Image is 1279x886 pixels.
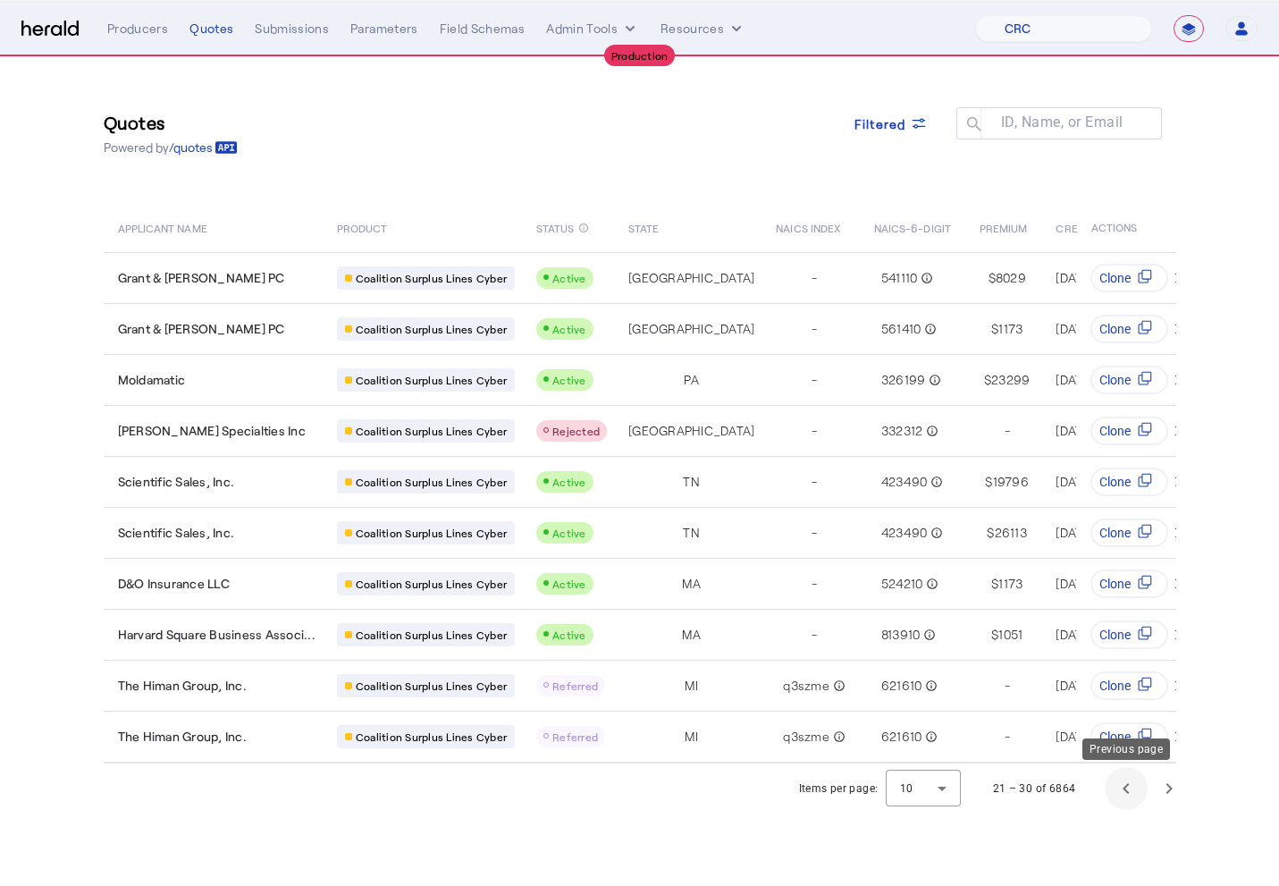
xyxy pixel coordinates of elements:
[1005,422,1010,440] span: -
[1056,372,1147,387] span: [DATE] 12:30 PM
[921,677,938,695] mat-icon: info_outline
[356,577,507,591] span: Coalition Surplus Lines Cyber
[118,269,285,287] span: Grant & [PERSON_NAME] PC
[628,218,659,236] span: STATE
[956,114,987,137] mat-icon: search
[1005,728,1010,746] span: -
[1105,767,1148,810] button: Previous page
[998,626,1022,644] span: 1051
[1100,320,1132,338] span: Clone
[1148,767,1191,810] button: Next page
[118,218,207,236] span: APPLICANT NAME
[985,473,992,491] span: $
[552,629,586,641] span: Active
[1091,519,1169,547] button: Clone
[998,575,1022,593] span: 1173
[1091,468,1169,496] button: Clone
[980,218,1028,236] span: PREMIUM
[922,422,938,440] mat-icon: info_outline
[921,728,938,746] mat-icon: info_outline
[118,728,247,746] span: The Himan Group, Inc.
[661,20,745,38] button: Resources dropdown menu
[1056,270,1140,285] span: [DATE] 1:09 PM
[552,272,586,284] span: Active
[118,524,235,542] span: Scientific Sales, Inc.
[356,679,507,693] span: Coalition Surplus Lines Cyber
[356,730,507,744] span: Coalition Surplus Lines Cyber
[991,626,998,644] span: $
[118,575,230,593] span: D&O Insurance LLC
[440,20,526,38] div: Field Schemas
[1100,575,1132,593] span: Clone
[1100,422,1132,440] span: Clone
[1056,627,1143,642] span: [DATE] 8:52 AM
[854,114,906,133] span: Filtered
[356,271,507,285] span: Coalition Surplus Lines Cyber
[1091,570,1169,598] button: Clone
[993,780,1076,797] div: 21 – 30 of 6864
[1091,315,1169,343] button: Clone
[683,524,700,542] span: TN
[829,677,846,695] mat-icon: info_outline
[881,320,921,338] span: 561410
[356,424,507,438] span: Coalition Surplus Lines Cyber
[1091,264,1169,292] button: Clone
[356,628,507,642] span: Coalition Surplus Lines Cyber
[812,269,817,287] span: -
[1100,524,1132,542] span: Clone
[118,677,247,695] span: The Himan Group, Inc.
[995,524,1027,542] span: 26113
[1056,218,1104,236] span: CREATED
[881,371,926,389] span: 326199
[799,780,879,797] div: Items per page:
[917,269,933,287] mat-icon: info_outline
[356,526,507,540] span: Coalition Surplus Lines Cyber
[1100,677,1132,695] span: Clone
[628,320,754,338] span: [GEOGRAPHIC_DATA]
[337,218,388,236] span: PRODUCT
[118,626,316,644] span: Harvard Square Business Associ...
[685,728,698,746] span: MI
[881,422,923,440] span: 332312
[1056,525,1145,540] span: [DATE] 10:21 AM
[783,728,829,746] span: q3szme
[989,269,996,287] span: $
[921,320,937,338] mat-icon: info_outline
[881,728,922,746] span: 621610
[356,475,507,489] span: Coalition Surplus Lines Cyber
[991,320,998,338] span: $
[881,524,928,542] span: 423490
[21,21,79,38] img: Herald Logo
[1100,626,1132,644] span: Clone
[1091,722,1169,751] button: Clone
[1056,423,1145,438] span: [DATE] 11:00 AM
[1091,366,1169,394] button: Clone
[118,473,235,491] span: Scientific Sales, Inc.
[578,218,589,238] mat-icon: info_outline
[874,218,951,236] span: NAICS-6-DIGIT
[104,139,238,156] p: Powered by
[991,371,1030,389] span: 23299
[1091,671,1169,700] button: Clone
[356,373,507,387] span: Coalition Surplus Lines Cyber
[1056,678,1144,693] span: [DATE] 6:26 PM
[682,626,701,644] span: MA
[1056,321,1140,336] span: [DATE] 1:04 PM
[552,323,586,335] span: Active
[881,626,921,644] span: 813910
[812,320,817,338] span: -
[927,473,943,491] mat-icon: info_outline
[350,20,418,38] div: Parameters
[118,371,186,389] span: Moldamatic
[925,371,941,389] mat-icon: info_outline
[1100,371,1132,389] span: Clone
[1082,738,1170,760] div: Previous page
[812,473,817,491] span: -
[776,218,840,236] span: NAICS INDEX
[1100,269,1132,287] span: Clone
[829,728,846,746] mat-icon: info_outline
[922,575,938,593] mat-icon: info_outline
[255,20,329,38] div: Submissions
[991,575,998,593] span: $
[1056,576,1145,591] span: [DATE] 9:24 AM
